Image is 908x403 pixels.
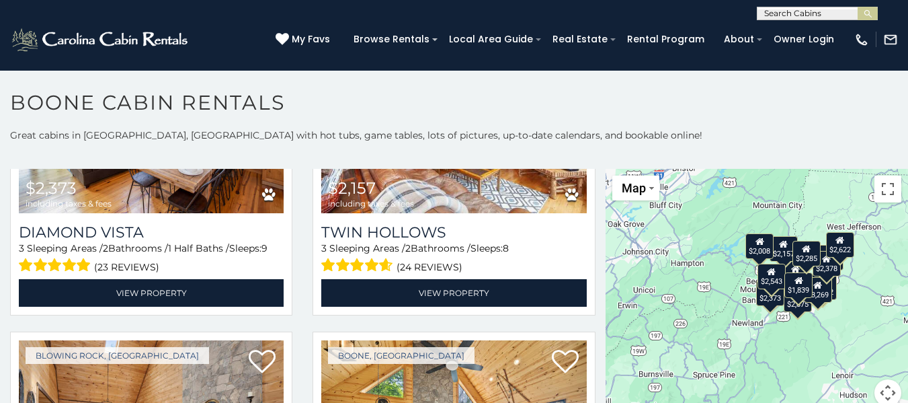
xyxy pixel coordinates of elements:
span: including taxes & fees [328,199,414,208]
a: Boone, [GEOGRAPHIC_DATA] [328,347,474,364]
a: Blowing Rock, [GEOGRAPHIC_DATA] [26,347,209,364]
a: Add to favorites [552,349,579,377]
span: 3 [19,242,24,254]
div: $2,008 [745,233,774,259]
span: $2,157 [328,178,376,198]
span: My Favs [292,32,330,46]
span: 8 [503,242,509,254]
span: $2,373 [26,178,77,198]
div: $2,543 [757,264,785,289]
div: $2,875 [783,286,811,312]
a: Rental Program [620,29,711,50]
div: $2,157 [770,235,798,261]
span: (23 reviews) [94,258,159,276]
div: $3,269 [804,277,832,302]
a: Add to favorites [249,349,276,377]
a: View Property [19,279,284,307]
span: 2 [103,242,108,254]
a: About [717,29,761,50]
span: including taxes & fees [26,199,112,208]
img: White-1-2.png [10,26,192,53]
div: $2,022 [809,274,837,300]
button: Toggle fullscreen view [874,176,901,203]
a: View Property [321,279,586,307]
div: $2,285 [792,240,821,266]
a: Owner Login [767,29,841,50]
span: 1 Half Baths / [168,242,229,254]
a: Real Estate [546,29,614,50]
div: $2,373 [756,281,784,306]
a: Twin Hollows [321,223,586,242]
span: 3 [321,242,327,254]
div: $1,839 [784,272,813,297]
div: Sleeping Areas / Bathrooms / Sleeps: [321,242,586,276]
div: Sleeping Areas / Bathrooms / Sleeps: [19,242,284,276]
span: 2 [405,242,411,254]
img: mail-regular-white.png [883,32,898,47]
button: Change map style [612,176,659,200]
span: (24 reviews) [397,258,462,276]
div: $2,378 [813,251,841,277]
a: Browse Rentals [347,29,436,50]
span: 9 [261,242,267,254]
a: Local Area Guide [442,29,540,50]
a: Diamond Vista [19,223,284,242]
img: phone-regular-white.png [854,32,869,47]
span: Map [622,181,646,195]
a: My Favs [276,32,333,47]
div: $2,622 [825,232,854,258]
